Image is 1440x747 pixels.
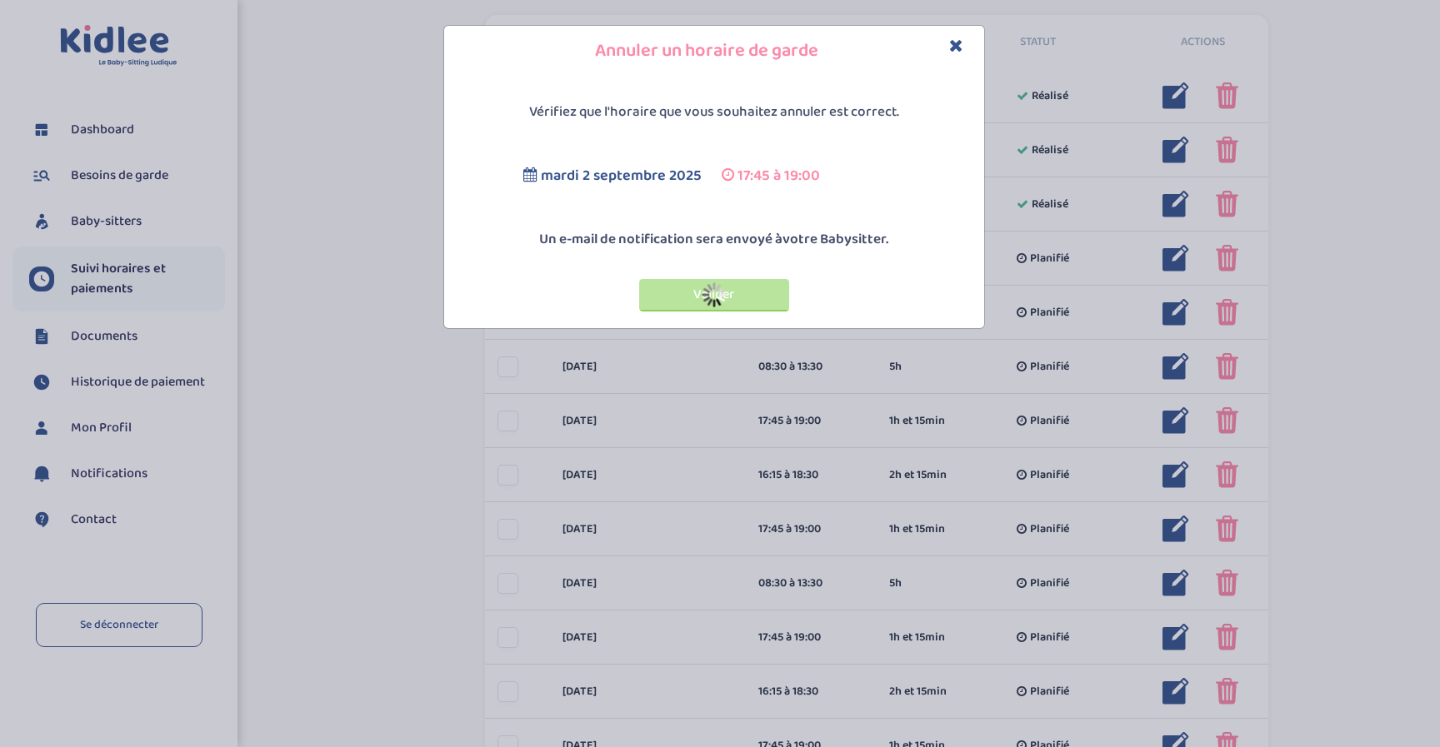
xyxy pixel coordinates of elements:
button: Close [949,37,963,56]
span: votre Babysitter. [782,228,888,251]
p: Vérifiez que l'horaire que vous souhaitez annuler est correct. [448,102,980,123]
h4: Annuler un horaire de garde [457,38,972,64]
span: 17:45 à 19:00 [737,164,820,187]
p: Un e-mail de notification sera envoyé à [448,229,980,251]
span: mardi 2 septembre 2025 [541,164,702,187]
img: loader_sticker.gif [702,282,727,307]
